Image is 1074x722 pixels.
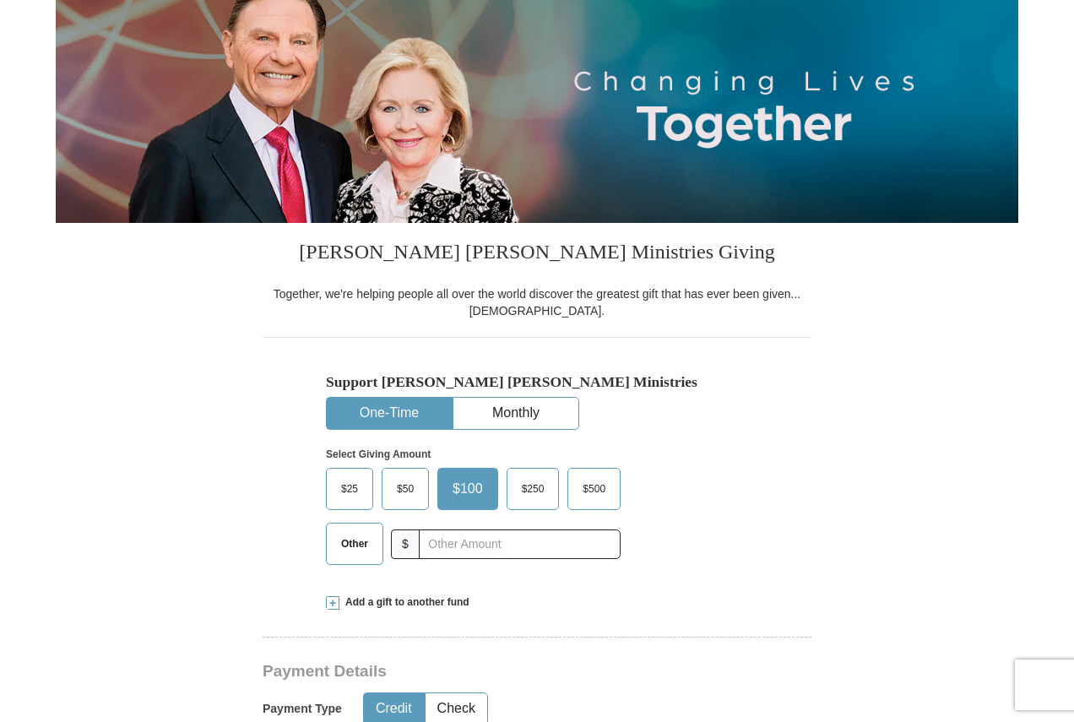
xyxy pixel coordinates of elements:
span: $ [391,529,420,559]
h5: Support [PERSON_NAME] [PERSON_NAME] Ministries [326,373,748,391]
button: One-Time [327,398,452,429]
span: $500 [574,476,614,502]
h3: [PERSON_NAME] [PERSON_NAME] Ministries Giving [263,223,811,285]
h5: Payment Type [263,702,342,716]
span: $250 [513,476,553,502]
input: Other Amount [419,529,621,559]
span: $50 [388,476,422,502]
span: $25 [333,476,366,502]
span: Add a gift to another fund [339,595,469,610]
h3: Payment Details [263,662,693,681]
button: Monthly [453,398,578,429]
div: Together, we're helping people all over the world discover the greatest gift that has ever been g... [263,285,811,319]
span: Other [333,531,377,556]
strong: Select Giving Amount [326,448,431,460]
span: $100 [444,476,491,502]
